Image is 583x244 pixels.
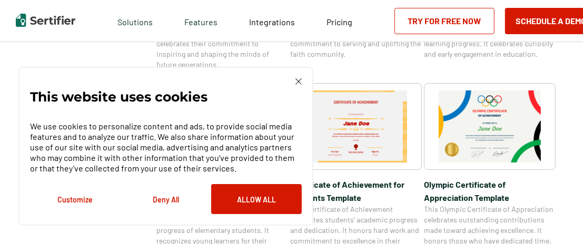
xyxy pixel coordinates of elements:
span: Olympic Certificate of Appreciation​ Template [424,178,556,204]
p: We use cookies to personalize content and ads, to provide social media features and to analyze ou... [30,121,302,174]
img: Olympic Certificate of Appreciation​ Template [439,90,541,162]
a: Try for Free Now [394,8,495,34]
button: Deny All [121,184,211,214]
img: Certificate of Achievement for Students Template [305,90,407,162]
span: Solutions [117,14,153,27]
span: Certificate of Achievement for Students Template [290,178,422,204]
img: Sertifier | Digital Credentialing Platform [16,14,75,27]
a: Pricing [327,14,352,27]
button: Allow All [211,184,302,214]
img: Cookie Popup Close [295,78,302,85]
iframe: Chat Widget [530,194,583,244]
p: This website uses cookies [30,91,207,102]
span: Pricing [327,17,352,27]
span: Integrations [249,17,295,27]
span: Features [184,14,218,27]
a: Integrations [249,14,295,27]
button: Customize [30,184,121,214]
